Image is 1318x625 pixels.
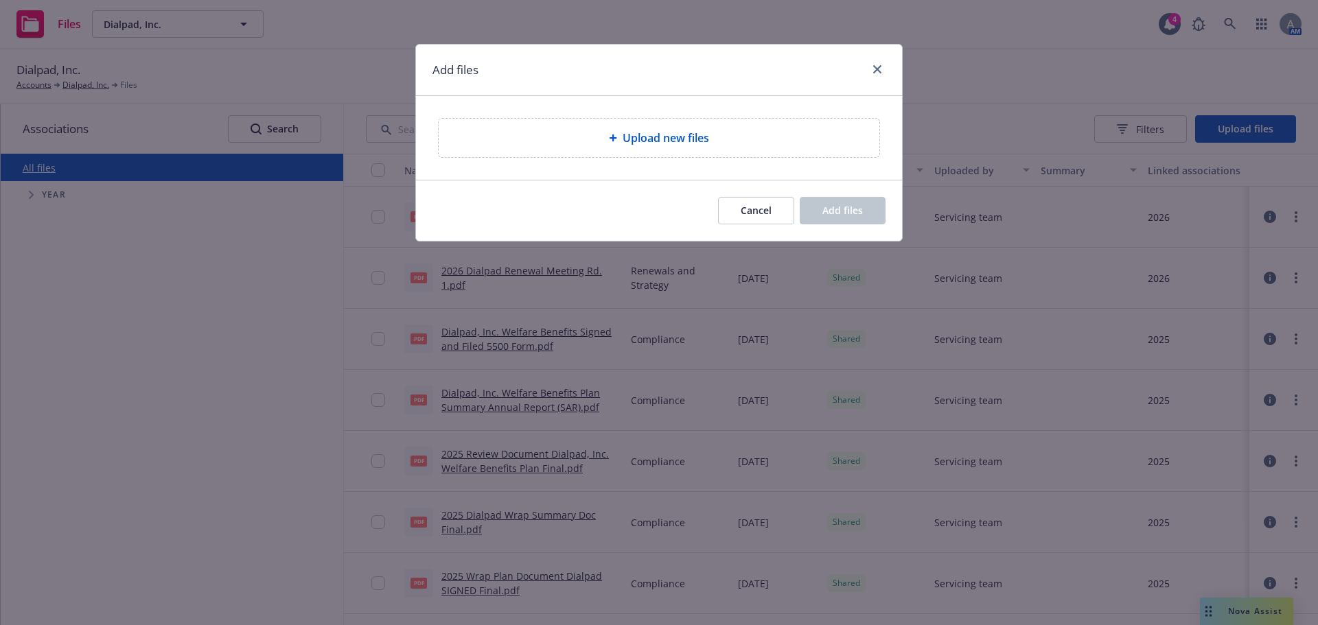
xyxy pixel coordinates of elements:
span: Cancel [741,204,772,217]
h1: Add files [432,61,478,79]
div: Upload new files [438,118,880,158]
button: Add files [800,197,886,224]
span: Upload new files [623,130,709,146]
a: close [869,61,886,78]
button: Cancel [718,197,794,224]
span: Add files [822,204,863,217]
